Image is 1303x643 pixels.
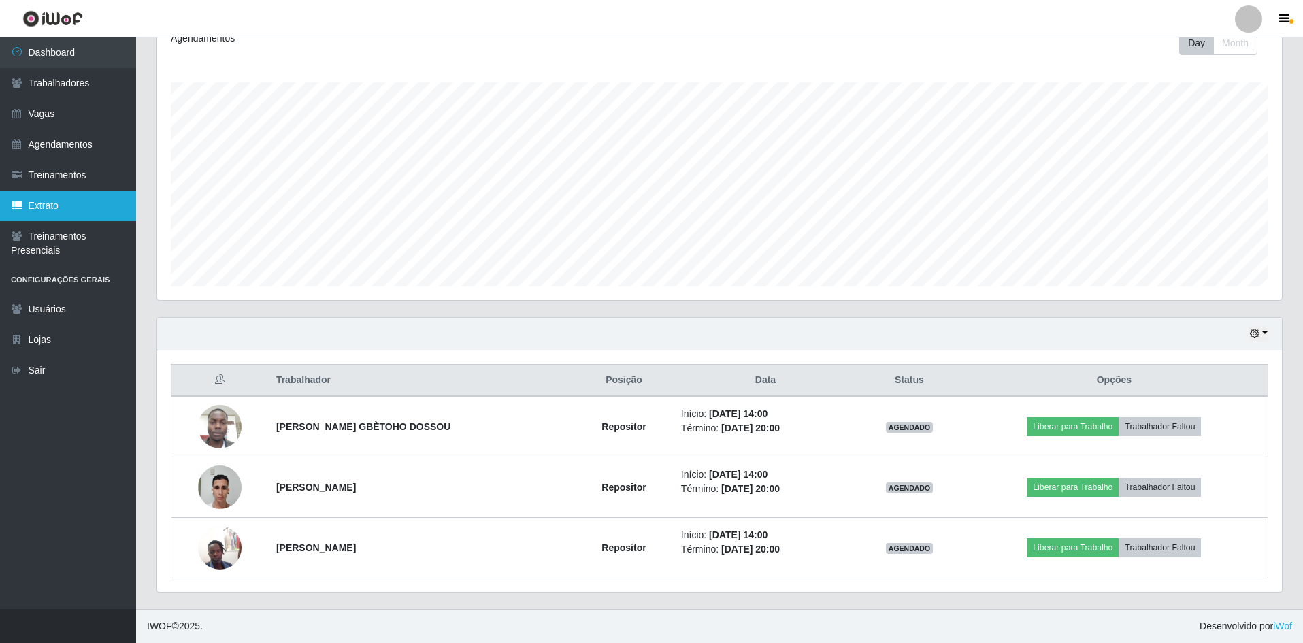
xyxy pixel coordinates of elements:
[198,397,242,455] img: 1747661300950.jpeg
[681,542,850,557] li: Término:
[1273,621,1292,631] a: iWof
[1200,619,1292,633] span: Desenvolvido por
[601,542,646,553] strong: Repositor
[886,482,934,493] span: AGENDADO
[276,542,356,553] strong: [PERSON_NAME]
[681,467,850,482] li: Início:
[575,365,673,397] th: Posição
[1179,31,1268,55] div: Toolbar with button groups
[721,483,780,494] time: [DATE] 20:00
[886,543,934,554] span: AGENDADO
[721,423,780,433] time: [DATE] 20:00
[22,10,83,27] img: CoreUI Logo
[1119,478,1201,497] button: Trabalhador Faltou
[1119,538,1201,557] button: Trabalhador Faltou
[276,421,450,432] strong: [PERSON_NAME] GBÈTOHO DOSSOU
[886,422,934,433] span: AGENDADO
[709,469,768,480] time: [DATE] 14:00
[709,408,768,419] time: [DATE] 14:00
[1027,538,1119,557] button: Liberar para Trabalho
[1179,31,1214,55] button: Day
[171,31,616,46] div: Agendamentos
[673,365,858,397] th: Data
[147,619,203,633] span: © 2025 .
[1027,417,1119,436] button: Liberar para Trabalho
[198,518,242,576] img: 1756672317215.jpeg
[681,528,850,542] li: Início:
[961,365,1268,397] th: Opções
[198,458,242,516] img: 1755648564226.jpeg
[681,407,850,421] li: Início:
[1179,31,1257,55] div: First group
[601,482,646,493] strong: Repositor
[276,482,356,493] strong: [PERSON_NAME]
[858,365,961,397] th: Status
[681,482,850,496] li: Término:
[147,621,172,631] span: IWOF
[1119,417,1201,436] button: Trabalhador Faltou
[721,544,780,555] time: [DATE] 20:00
[709,529,768,540] time: [DATE] 14:00
[1213,31,1257,55] button: Month
[1027,478,1119,497] button: Liberar para Trabalho
[268,365,575,397] th: Trabalhador
[681,421,850,435] li: Término:
[601,421,646,432] strong: Repositor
